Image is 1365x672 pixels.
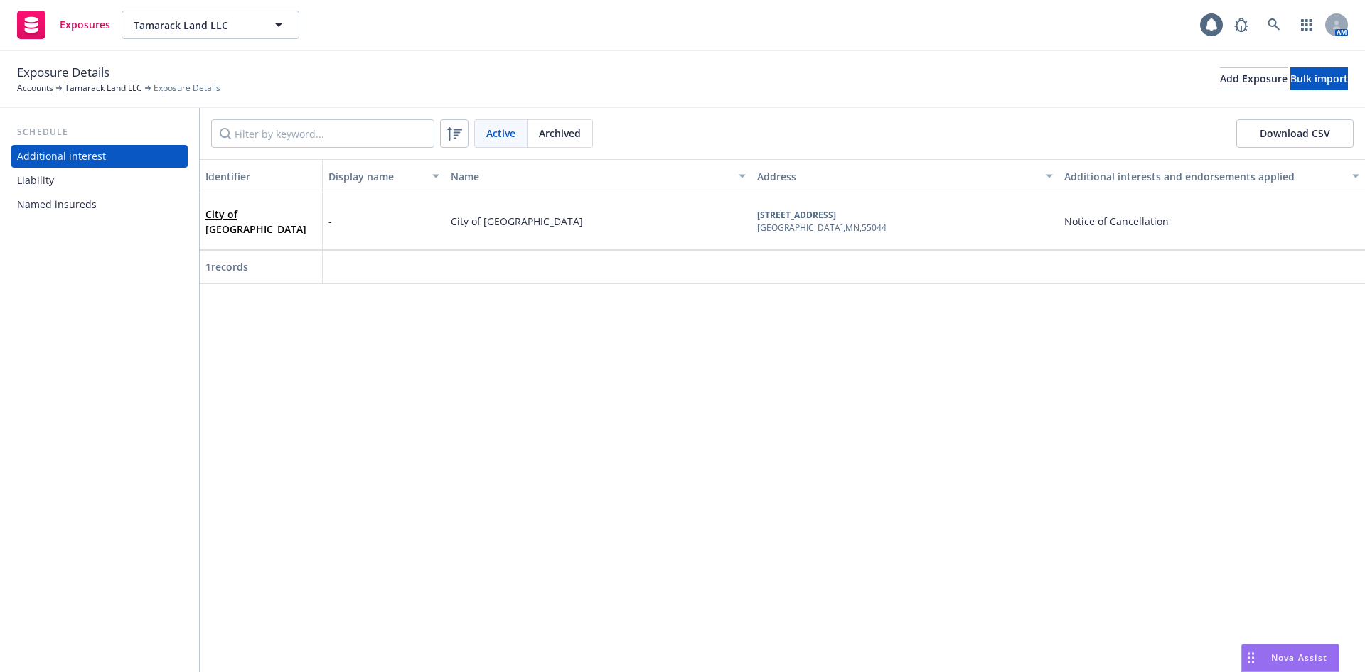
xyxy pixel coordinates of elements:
span: Active [486,126,515,141]
div: [GEOGRAPHIC_DATA] , MN , 55044 [757,222,887,234]
div: Liability [17,169,54,192]
div: Additional interest [17,145,106,168]
a: Additional interest [11,145,188,168]
button: Name [445,159,751,193]
span: - [328,214,332,229]
span: City of [GEOGRAPHIC_DATA] [451,215,583,228]
button: Nova Assist [1241,644,1339,672]
button: Bulk import [1290,67,1348,90]
a: Liability [11,169,188,192]
button: Additional interests and endorsements applied [1059,159,1365,193]
button: Download CSV [1236,119,1354,148]
div: Name [451,169,730,184]
a: Report a Bug [1227,11,1256,39]
div: Schedule [11,125,188,139]
span: Archived [539,126,581,141]
span: Exposures [60,19,110,31]
div: Address [757,169,1037,184]
input: Filter by keyword... [211,119,434,148]
span: City of [GEOGRAPHIC_DATA] [205,207,316,237]
span: Exposure Details [17,63,109,82]
a: Tamarack Land LLC [65,82,142,94]
span: Nova Assist [1271,651,1327,663]
a: Switch app [1292,11,1321,39]
span: Notice of Cancellation [1064,214,1169,229]
a: Search [1260,11,1288,39]
span: Tamarack Land LLC [134,18,257,33]
a: Named insureds [11,193,188,216]
div: Drag to move [1242,644,1260,671]
button: Identifier [200,159,323,193]
b: [STREET_ADDRESS] [757,209,836,221]
div: Display name [328,169,424,184]
button: Address [751,159,1058,193]
span: 1 records [205,260,248,273]
span: Exposure Details [154,82,220,94]
div: Identifier [205,169,316,184]
button: Tamarack Land LLC [122,11,299,39]
div: Named insureds [17,193,97,216]
a: City of [GEOGRAPHIC_DATA] [205,207,306,236]
button: Add Exposure [1220,67,1288,90]
a: Exposures [11,5,116,45]
div: Additional interests and endorsements applied [1064,169,1344,184]
a: Accounts [17,82,53,94]
button: Display name [323,159,446,193]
